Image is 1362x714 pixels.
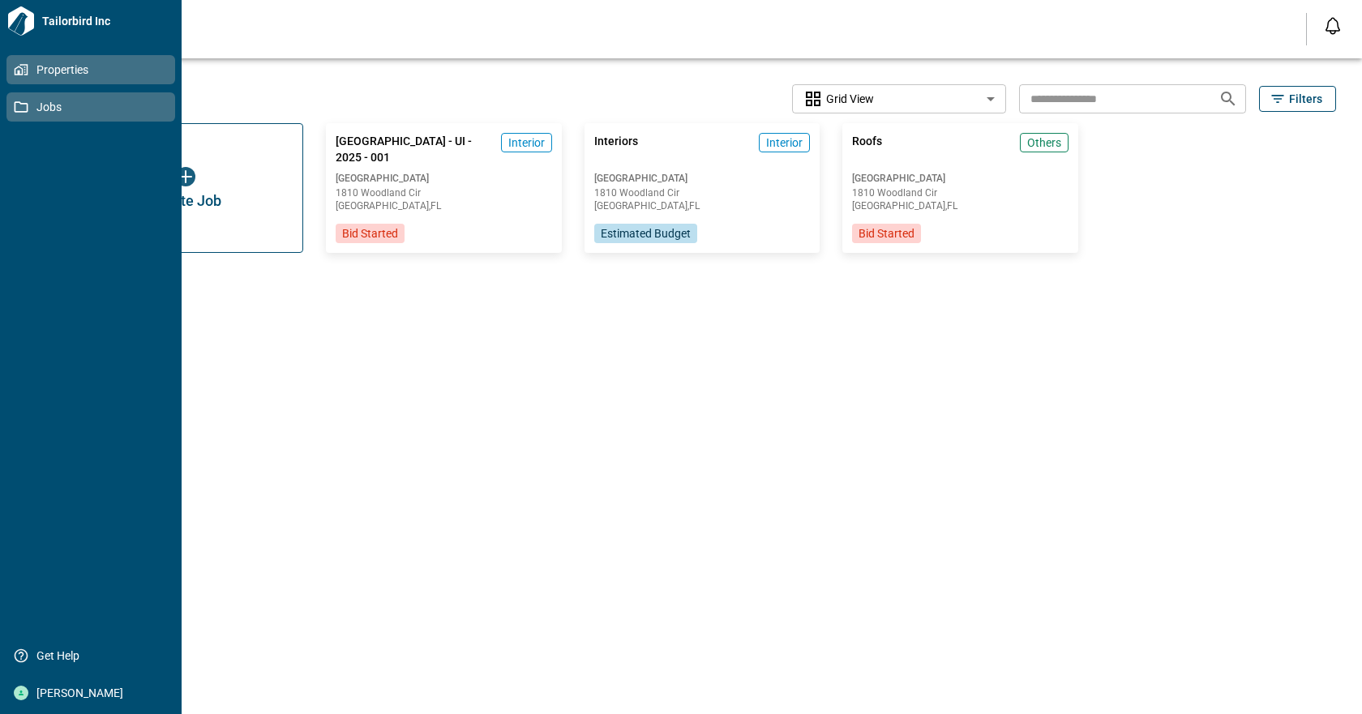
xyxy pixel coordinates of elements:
[859,225,914,242] span: Bid Started
[36,13,175,29] span: Tailorbird Inc
[336,188,551,198] span: 1810 Woodland Cir
[150,193,221,209] span: Create Job
[6,92,175,122] a: Jobs
[852,133,882,165] span: Roofs
[342,225,398,242] span: Bid Started
[601,225,691,242] span: Estimated Budget
[852,201,1068,211] span: [GEOGRAPHIC_DATA] , FL
[6,55,175,84] a: Properties
[1259,86,1336,112] button: Filters
[594,188,810,198] span: 1810 Woodland Cir
[508,135,545,151] span: Interior
[28,62,160,78] span: Properties
[852,188,1068,198] span: 1810 Woodland Cir
[1320,13,1346,39] button: Open notification feed
[594,133,638,165] span: Interiors
[336,133,494,165] span: [GEOGRAPHIC_DATA] - UI - 2025 - 001
[1212,83,1244,115] button: Search jobs
[826,91,874,107] span: Grid View
[1027,135,1061,151] span: Others
[852,172,1068,185] span: [GEOGRAPHIC_DATA]
[594,172,810,185] span: [GEOGRAPHIC_DATA]
[28,648,160,664] span: Get Help
[1289,91,1322,107] span: Filters
[28,685,160,701] span: [PERSON_NAME]
[594,201,810,211] span: [GEOGRAPHIC_DATA] , FL
[28,99,160,115] span: Jobs
[336,201,551,211] span: [GEOGRAPHIC_DATA] , FL
[792,83,1006,116] div: Without label
[766,135,803,151] span: Interior
[336,172,551,185] span: [GEOGRAPHIC_DATA]
[176,167,195,186] img: icon button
